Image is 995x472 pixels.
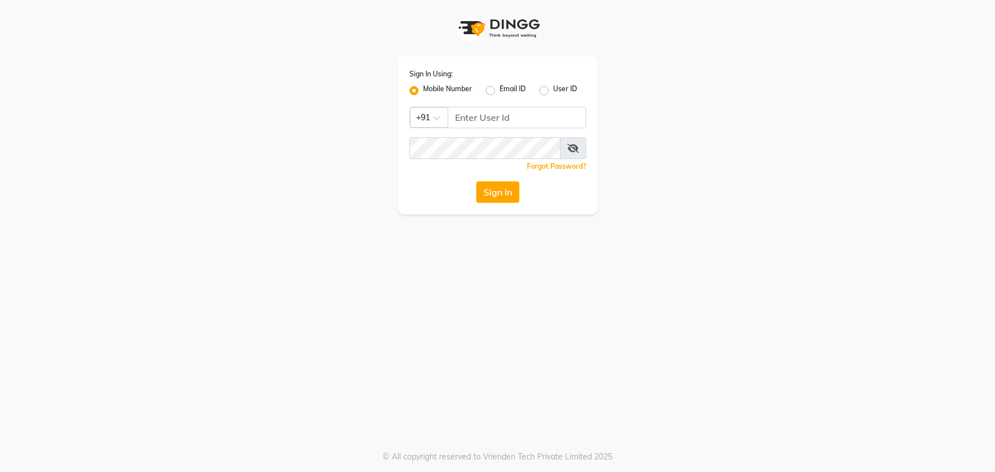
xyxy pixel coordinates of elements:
[448,107,586,128] input: Username
[527,162,586,170] a: Forgot Password?
[409,69,453,79] label: Sign In Using:
[409,137,561,159] input: Username
[423,84,472,97] label: Mobile Number
[476,181,519,203] button: Sign In
[553,84,577,97] label: User ID
[499,84,526,97] label: Email ID
[452,11,543,45] img: logo1.svg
